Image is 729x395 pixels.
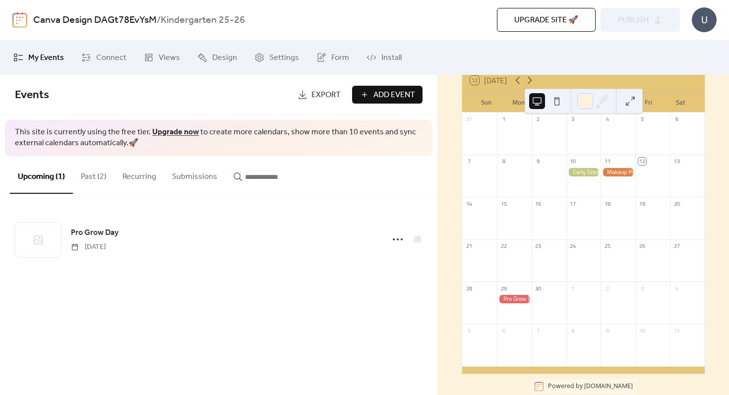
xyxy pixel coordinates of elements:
[352,86,423,104] button: Add Event
[73,156,115,193] button: Past (2)
[692,7,717,32] div: U
[535,115,542,123] div: 2
[269,52,299,64] span: Settings
[569,242,577,250] div: 24
[514,14,578,26] span: Upgrade site 🚀
[136,44,187,71] a: Views
[566,168,601,176] div: Early Dismissal
[28,52,64,64] span: My Events
[470,93,502,113] div: Sun
[601,168,635,176] div: Makeup Picture Day
[535,327,542,334] div: 7
[584,382,633,391] a: [DOMAIN_NAME]
[632,93,664,113] div: Fri
[673,327,680,334] div: 11
[673,200,680,207] div: 20
[161,11,245,30] b: Kindergarten 25-26
[638,115,646,123] div: 5
[604,115,611,123] div: 4
[604,158,611,165] div: 11
[311,89,341,101] span: Export
[569,115,577,123] div: 3
[190,44,244,71] a: Design
[33,11,157,30] a: Canva Design DAGt78EvYsM
[71,242,106,252] span: [DATE]
[497,295,532,303] div: Pro Grow Day
[465,158,473,165] div: 7
[465,200,473,207] div: 14
[673,242,680,250] div: 27
[309,44,357,71] a: Form
[152,124,199,140] a: Upgrade now
[535,200,542,207] div: 16
[535,242,542,250] div: 23
[500,200,507,207] div: 15
[157,11,161,30] b: /
[15,84,49,106] span: Events
[548,382,633,391] div: Powered by
[71,227,119,239] span: Pro Grow Day
[71,226,119,239] a: Pro Grow Day
[604,200,611,207] div: 18
[604,242,611,250] div: 25
[638,327,646,334] div: 10
[665,93,697,113] div: Sat
[497,8,596,32] button: Upgrade site 🚀
[569,158,577,165] div: 10
[115,156,164,193] button: Recurring
[500,327,507,334] div: 6
[569,284,577,292] div: 1
[569,200,577,207] div: 17
[673,115,680,123] div: 6
[604,327,611,334] div: 9
[502,93,535,113] div: Mon
[638,158,646,165] div: 12
[535,284,542,292] div: 30
[465,284,473,292] div: 28
[465,115,473,123] div: 31
[465,242,473,250] div: 21
[673,158,680,165] div: 13
[604,284,611,292] div: 2
[373,89,415,101] span: Add Event
[500,158,507,165] div: 8
[381,52,402,64] span: Install
[465,327,473,334] div: 5
[535,158,542,165] div: 9
[10,156,73,194] button: Upcoming (1)
[638,242,646,250] div: 26
[247,44,306,71] a: Settings
[96,52,126,64] span: Connect
[74,44,134,71] a: Connect
[569,327,577,334] div: 8
[359,44,409,71] a: Install
[500,115,507,123] div: 1
[331,52,349,64] span: Form
[164,156,225,193] button: Submissions
[15,127,423,149] span: This site is currently using the free tier. to create more calendars, show more than 10 events an...
[159,52,180,64] span: Views
[500,242,507,250] div: 22
[673,284,680,292] div: 4
[638,200,646,207] div: 19
[12,12,27,28] img: logo
[500,284,507,292] div: 29
[290,86,348,104] a: Export
[6,44,71,71] a: My Events
[212,52,237,64] span: Design
[638,284,646,292] div: 3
